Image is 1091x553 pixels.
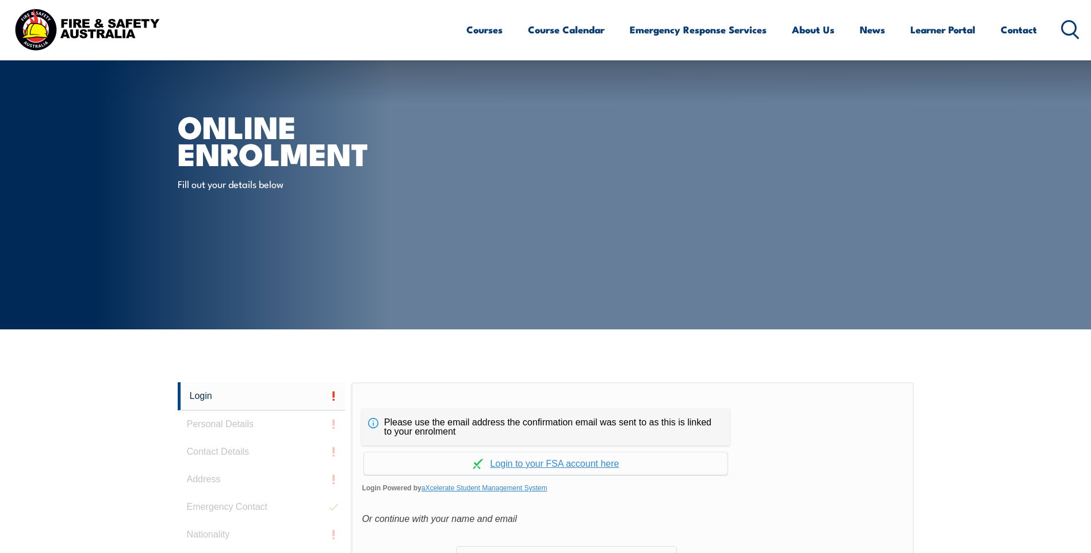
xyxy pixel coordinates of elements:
[528,14,604,45] a: Course Calendar
[362,409,730,446] div: Please use the email address the confirmation email was sent to as this is linked to your enrolment
[1001,14,1037,45] a: Contact
[422,484,548,492] a: aXcelerate Student Management System
[860,14,885,45] a: News
[466,14,503,45] a: Courses
[473,459,483,469] img: Log in withaxcelerate
[362,510,903,528] div: Or continue with your name and email
[178,113,462,166] h1: Online Enrolment
[792,14,834,45] a: About Us
[630,14,767,45] a: Emergency Response Services
[178,177,388,190] p: Fill out your details below
[910,14,975,45] a: Learner Portal
[178,382,346,410] a: Login
[362,479,903,497] span: Login Powered by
